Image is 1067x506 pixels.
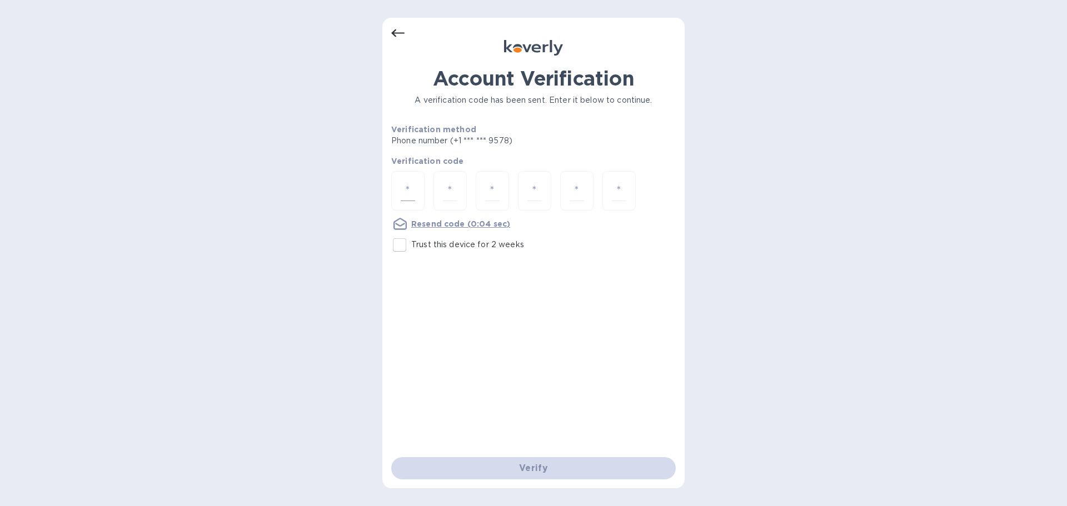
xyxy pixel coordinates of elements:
[391,156,676,167] p: Verification code
[411,239,524,251] p: Trust this device for 2 weeks
[391,135,597,147] p: Phone number (+1 *** *** 9578)
[411,219,510,228] u: Resend code (0:04 sec)
[391,94,676,106] p: A verification code has been sent. Enter it below to continue.
[391,67,676,90] h1: Account Verification
[391,125,476,134] b: Verification method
